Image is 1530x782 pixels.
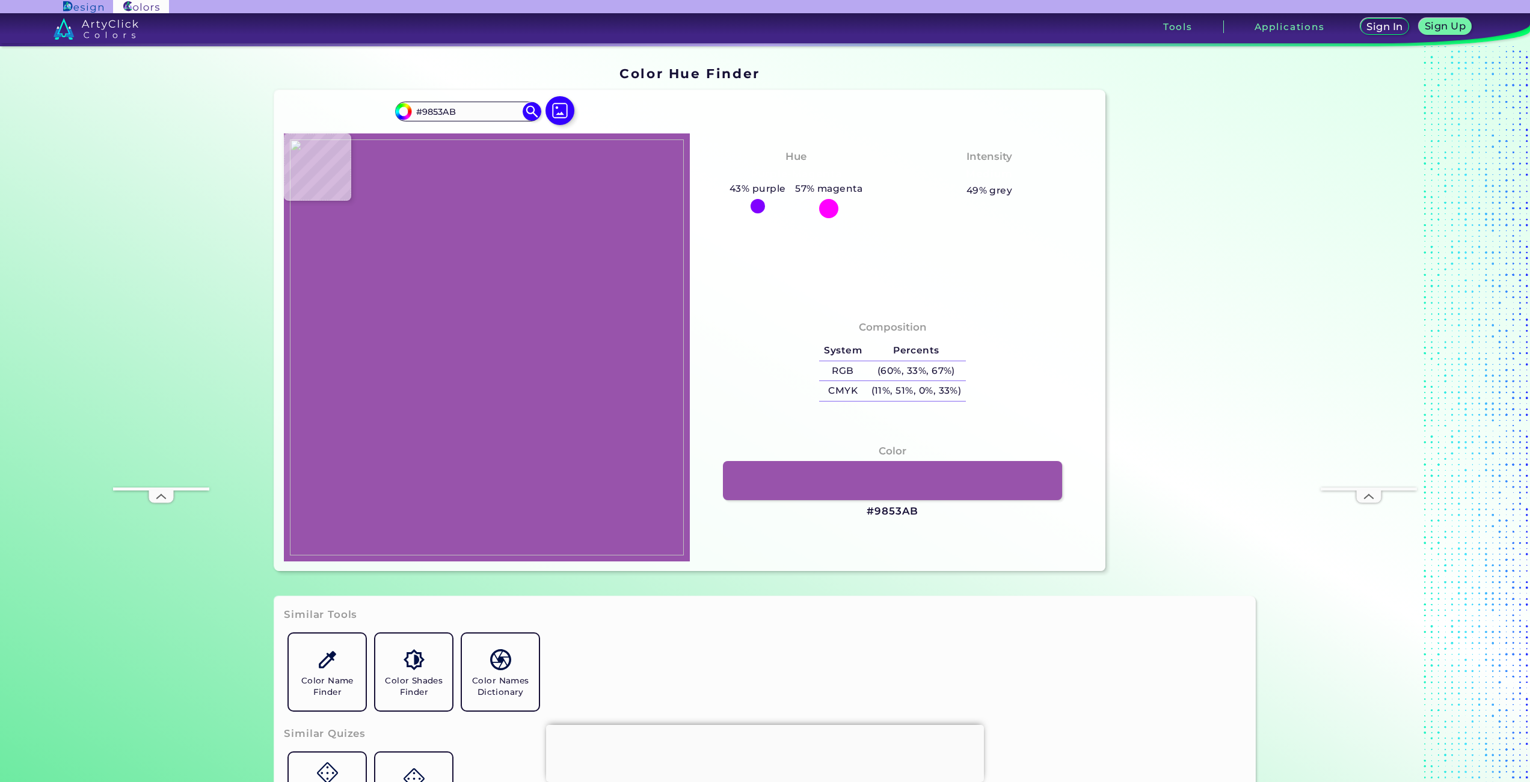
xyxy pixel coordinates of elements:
[785,148,806,165] h4: Hue
[404,649,425,670] img: icon_color_shades.svg
[63,1,103,13] img: ArtyClick Design logo
[1255,22,1325,31] h3: Applications
[293,675,361,698] h5: Color Name Finder
[966,183,1013,198] h5: 49% grey
[467,675,534,698] h5: Color Names Dictionary
[819,361,866,381] h5: RGB
[1110,62,1261,576] iframe: Advertisement
[457,629,544,715] a: Color Names Dictionary
[1163,22,1193,31] h3: Tools
[1366,22,1403,32] h5: Sign In
[284,629,370,715] a: Color Name Finder
[284,727,366,741] h3: Similar Quizes
[859,319,927,336] h4: Composition
[113,127,209,487] iframe: Advertisement
[966,148,1012,165] h4: Intensity
[867,504,918,519] h3: #9853AB
[867,381,966,401] h5: (11%, 51%, 0%, 33%)
[867,361,966,381] h5: (60%, 33%, 67%)
[1321,127,1417,487] iframe: Advertisement
[619,64,760,82] h1: Color Hue Finder
[317,649,338,670] img: icon_color_name_finder.svg
[745,167,847,182] h3: Purple-Magenta
[54,18,138,40] img: logo_artyclick_colors_white.svg
[819,341,866,361] h5: System
[290,139,684,555] img: cb94c7cc-e84c-4e43-a58e-26e455ead0de
[412,103,524,120] input: type color..
[545,96,574,125] img: icon picture
[790,181,867,197] h5: 57% magenta
[546,725,984,779] iframe: Advertisement
[1360,18,1410,35] a: Sign In
[1425,21,1466,31] h5: Sign Up
[490,649,511,670] img: icon_color_names_dictionary.svg
[819,381,866,401] h5: CMYK
[284,608,357,622] h3: Similar Tools
[1419,18,1472,35] a: Sign Up
[370,629,457,715] a: Color Shades Finder
[867,341,966,361] h5: Percents
[879,442,906,460] h4: Color
[523,102,541,120] img: icon search
[961,167,1018,182] h3: Medium
[725,181,790,197] h5: 43% purple
[380,675,447,698] h5: Color Shades Finder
